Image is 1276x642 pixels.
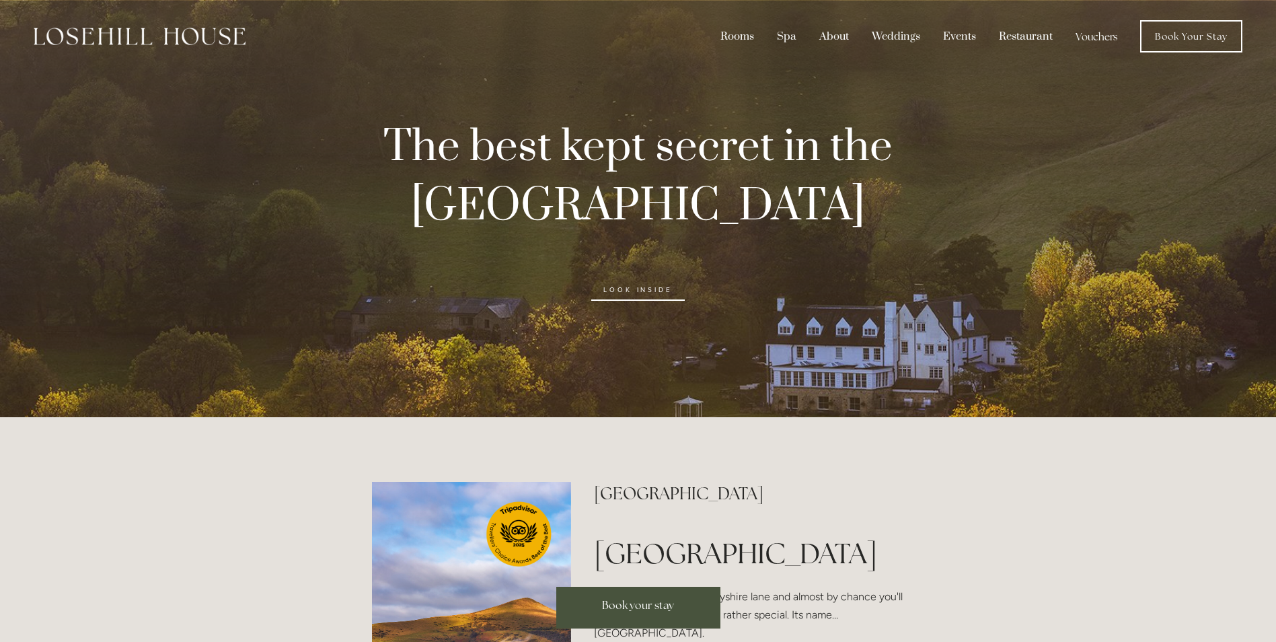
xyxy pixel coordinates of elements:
[556,587,720,629] a: Book your stay
[594,482,904,505] h2: [GEOGRAPHIC_DATA]
[591,279,684,301] a: look inside
[383,120,902,234] strong: The best kept secret in the [GEOGRAPHIC_DATA]
[989,24,1063,49] div: Restaurant
[809,24,859,49] div: About
[594,534,904,573] h1: [GEOGRAPHIC_DATA]
[34,28,246,45] img: Losehill House
[1140,20,1242,52] a: Book Your Stay
[710,24,764,49] div: Rooms
[933,24,986,49] div: Events
[1065,24,1128,49] a: Vouchers
[767,24,806,49] div: Spa
[862,24,930,49] div: Weddings
[602,598,674,612] span: Book your stay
